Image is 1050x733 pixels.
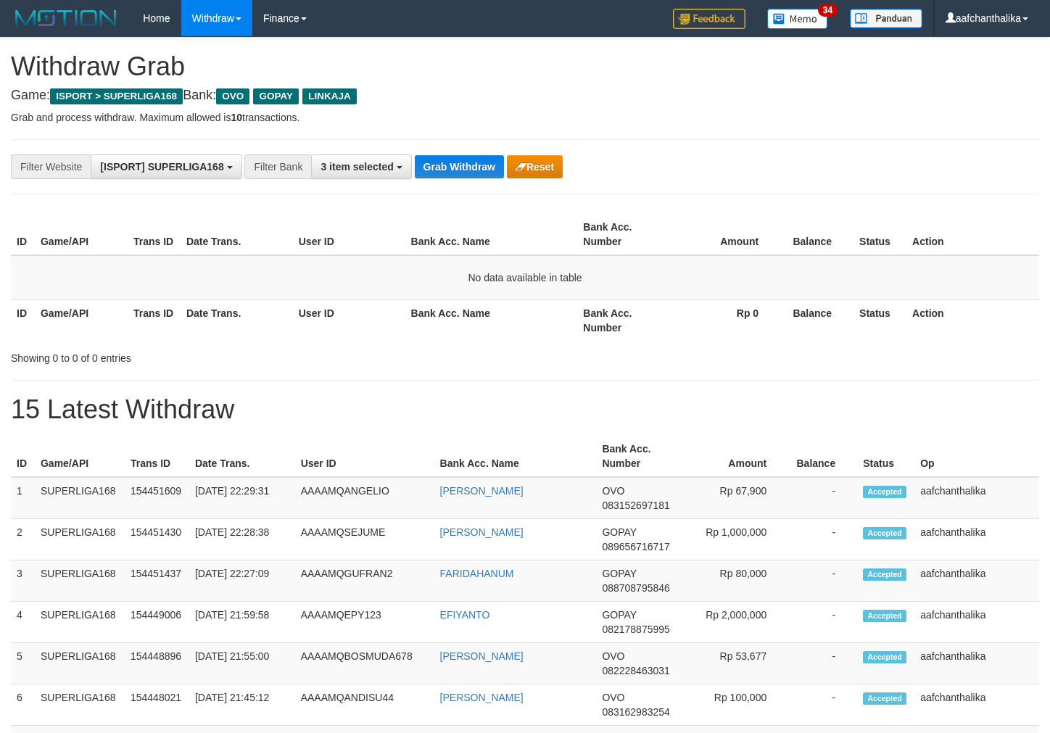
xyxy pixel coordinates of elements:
[577,299,670,341] th: Bank Acc. Number
[293,299,405,341] th: User ID
[11,602,35,643] td: 4
[863,527,906,539] span: Accepted
[602,650,624,662] span: OVO
[863,610,906,622] span: Accepted
[914,602,1039,643] td: aafchanthalika
[685,643,788,684] td: Rp 53,677
[11,52,1039,81] h1: Withdraw Grab
[125,436,189,477] th: Trans ID
[181,299,293,341] th: Date Trans.
[321,161,393,173] span: 3 item selected
[35,643,125,684] td: SUPERLIGA168
[11,395,1039,424] h1: 15 Latest Withdraw
[35,519,125,560] td: SUPERLIGA168
[11,560,35,602] td: 3
[189,436,295,477] th: Date Trans.
[35,214,128,255] th: Game/API
[863,486,906,498] span: Accepted
[440,692,524,703] a: [PERSON_NAME]
[602,692,624,703] span: OVO
[906,299,1039,341] th: Action
[181,214,293,255] th: Date Trans.
[853,299,906,341] th: Status
[295,643,434,684] td: AAAAMQBOSMUDA678
[670,299,780,341] th: Rp 0
[853,214,906,255] th: Status
[788,560,857,602] td: -
[11,88,1039,103] h4: Game: Bank:
[602,582,669,594] span: Copy 088708795846 to clipboard
[50,88,183,104] span: ISPORT > SUPERLIGA168
[602,526,636,538] span: GOPAY
[35,684,125,726] td: SUPERLIGA168
[685,684,788,726] td: Rp 100,000
[850,9,922,28] img: panduan.png
[788,643,857,684] td: -
[405,299,578,341] th: Bank Acc. Name
[914,560,1039,602] td: aafchanthalika
[216,88,249,104] span: OVO
[125,560,189,602] td: 154451437
[863,568,906,581] span: Accepted
[295,477,434,519] td: AAAAMQANGELIO
[434,436,597,477] th: Bank Acc. Name
[602,624,669,635] span: Copy 082178875995 to clipboard
[11,110,1039,125] p: Grab and process withdraw. Maximum allowed is transactions.
[602,706,669,718] span: Copy 083162983254 to clipboard
[788,684,857,726] td: -
[577,214,670,255] th: Bank Acc. Number
[685,602,788,643] td: Rp 2,000,000
[11,477,35,519] td: 1
[293,214,405,255] th: User ID
[673,9,745,29] img: Feedback.jpg
[128,299,181,341] th: Trans ID
[914,519,1039,560] td: aafchanthalika
[189,519,295,560] td: [DATE] 22:28:38
[602,541,669,552] span: Copy 089656716717 to clipboard
[788,519,857,560] td: -
[35,299,128,341] th: Game/API
[11,436,35,477] th: ID
[863,651,906,663] span: Accepted
[189,684,295,726] td: [DATE] 21:45:12
[125,519,189,560] td: 154451430
[91,154,241,179] button: [ISPORT] SUPERLIGA168
[670,214,780,255] th: Amount
[440,650,524,662] a: [PERSON_NAME]
[440,609,490,621] a: EFIYANTO
[253,88,299,104] span: GOPAY
[11,7,121,29] img: MOTION_logo.png
[596,436,685,477] th: Bank Acc. Number
[11,684,35,726] td: 6
[11,643,35,684] td: 5
[780,299,853,341] th: Balance
[189,477,295,519] td: [DATE] 22:29:31
[35,436,125,477] th: Game/API
[125,477,189,519] td: 154451609
[405,214,578,255] th: Bank Acc. Name
[788,477,857,519] td: -
[295,519,434,560] td: AAAAMQSEJUME
[302,88,357,104] span: LINKAJA
[311,154,411,179] button: 3 item selected
[35,602,125,643] td: SUPERLIGA168
[295,684,434,726] td: AAAAMQANDISU44
[11,299,35,341] th: ID
[125,684,189,726] td: 154448021
[914,643,1039,684] td: aafchanthalika
[602,500,669,511] span: Copy 083152697181 to clipboard
[440,526,524,538] a: [PERSON_NAME]
[857,436,914,477] th: Status
[788,436,857,477] th: Balance
[602,485,624,497] span: OVO
[11,519,35,560] td: 2
[818,4,838,17] span: 34
[11,255,1039,300] td: No data available in table
[440,568,514,579] a: FARIDAHANUM
[440,485,524,497] a: [PERSON_NAME]
[914,477,1039,519] td: aafchanthalika
[685,477,788,519] td: Rp 67,900
[685,519,788,560] td: Rp 1,000,000
[685,560,788,602] td: Rp 80,000
[906,214,1039,255] th: Action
